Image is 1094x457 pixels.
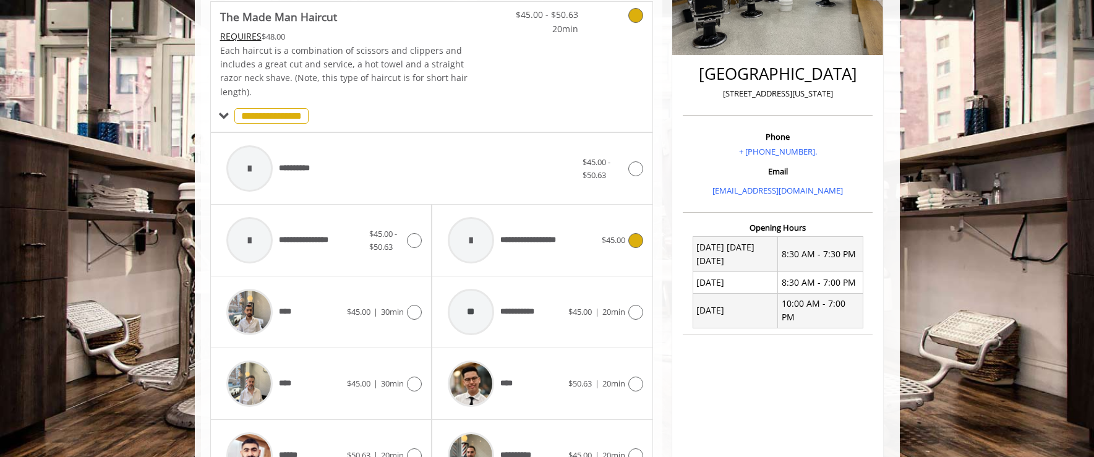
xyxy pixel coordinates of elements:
h3: Email [686,167,870,176]
span: 20min [602,306,625,317]
div: $48.00 [220,30,469,43]
td: 8:30 AM - 7:30 PM [778,237,863,272]
span: $45.00 - $50.63 [583,156,610,181]
span: $45.00 [347,306,370,317]
span: 20min [505,22,578,36]
span: | [374,306,378,317]
h3: Opening Hours [683,223,873,232]
td: [DATE] [693,293,778,328]
span: $45.00 [347,378,370,389]
td: [DATE] [693,272,778,293]
b: The Made Man Haircut [220,8,337,25]
span: 30min [381,306,404,317]
span: $45.00 - $50.63 [505,8,578,22]
span: 20min [602,378,625,389]
a: + [PHONE_NUMBER]. [739,146,817,157]
span: $45.00 [568,306,592,317]
span: This service needs some Advance to be paid before we block your appointment [220,30,262,42]
td: [DATE] [DATE] [DATE] [693,237,778,272]
a: [EMAIL_ADDRESS][DOMAIN_NAME] [712,185,843,196]
span: $50.63 [568,378,592,389]
span: | [595,378,599,389]
td: 10:00 AM - 7:00 PM [778,293,863,328]
span: | [374,378,378,389]
h2: [GEOGRAPHIC_DATA] [686,65,870,83]
span: | [595,306,599,317]
span: $45.00 [602,234,625,246]
h3: Phone [686,132,870,141]
p: [STREET_ADDRESS][US_STATE] [686,87,870,100]
td: 8:30 AM - 7:00 PM [778,272,863,293]
span: $45.00 - $50.63 [369,228,397,252]
span: 30min [381,378,404,389]
span: Each haircut is a combination of scissors and clippers and includes a great cut and service, a ho... [220,45,468,98]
